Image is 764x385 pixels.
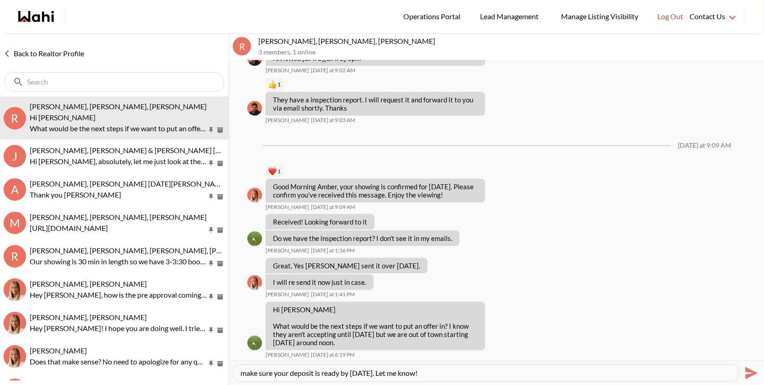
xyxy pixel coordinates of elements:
[240,369,732,378] textarea: Type your message
[247,231,262,246] img: A
[4,178,26,201] div: A
[215,260,225,267] button: Archive
[30,146,270,155] span: [PERSON_NAME], [PERSON_NAME] & [PERSON_NAME] [PERSON_NAME]
[215,360,225,368] button: Archive
[4,145,26,167] div: J
[273,218,367,226] p: Received! Looking forward to it
[30,356,207,367] p: Does that make sense? No need to apologize for any questions, these are great questions and we ar...
[266,351,309,358] span: [PERSON_NAME]
[311,291,355,298] time: 2025-09-11T17:41:01.996Z
[215,326,225,334] button: Archive
[247,101,262,116] div: Faraz Azam
[4,345,26,368] img: N
[4,245,26,267] div: R
[740,363,760,383] button: Send
[247,336,262,350] div: Amber F
[273,96,478,112] p: They have a inspection report. I will request it and forward it to you via email shortly. Thanks
[30,279,147,288] span: [PERSON_NAME], [PERSON_NAME]
[30,346,87,355] span: [PERSON_NAME]
[258,37,760,46] p: [PERSON_NAME], [PERSON_NAME], [PERSON_NAME]
[266,164,489,179] div: Reaction list
[207,126,215,134] button: Pin
[30,289,207,300] p: Hey [PERSON_NAME], how is the pre approval coming along?
[311,117,355,124] time: 2025-09-10T13:03:26.447Z
[18,11,54,22] a: Wahi homepage
[30,223,207,234] p: [URL][DOMAIN_NAME]
[258,48,760,56] p: 3 members , 1 online
[233,37,251,55] div: R
[215,293,225,301] button: Archive
[273,262,420,270] p: Great. Yes [PERSON_NAME] sent it over [DATE].
[4,345,26,368] div: Nurse Noelz, Michelle
[311,203,355,211] time: 2025-09-11T13:09:49.615Z
[247,275,262,290] img: M
[30,112,207,123] p: Hi [PERSON_NAME]
[278,168,281,175] span: 1
[207,193,215,201] button: Pin
[247,336,262,350] img: A
[215,126,225,134] button: Archive
[207,226,215,234] button: Pin
[30,313,147,321] span: [PERSON_NAME], [PERSON_NAME]
[4,312,26,334] img: W
[207,326,215,334] button: Pin
[215,226,225,234] button: Archive
[4,212,26,234] div: M
[247,275,262,290] div: Michelle Ryckman
[403,11,464,22] span: Operations Portal
[247,188,262,203] div: Michelle Ryckman
[558,11,641,22] span: Manage Listing Visibility
[311,67,355,74] time: 2025-09-10T13:02:46.525Z
[266,203,309,211] span: [PERSON_NAME]
[215,160,225,167] button: Archive
[266,67,309,74] span: [PERSON_NAME]
[30,189,207,200] p: Thank you [PERSON_NAME]
[266,291,309,298] span: [PERSON_NAME]
[4,107,26,129] div: R
[30,323,207,334] p: Hey [PERSON_NAME]! I hope you are doing well. I tried to give you a call [DATE] to chat about you...
[4,278,26,301] div: Efrem Abraham, Michelle
[207,293,215,301] button: Pin
[268,81,281,88] button: Reactions: like
[273,182,478,199] p: Good Morning Amber, your showing is confirmed for [DATE]. Please confirm you've received this mes...
[215,193,225,201] button: Archive
[247,101,262,116] img: F
[4,312,26,334] div: Wayne Wynn, Michelle
[266,117,309,124] span: [PERSON_NAME]
[30,256,207,267] p: Our showing is 30 min in length so we have 3-3:30 booked.
[30,102,207,111] span: [PERSON_NAME], [PERSON_NAME], [PERSON_NAME]
[30,179,288,188] span: [PERSON_NAME], [PERSON_NAME] [DATE][PERSON_NAME], [PERSON_NAME]
[30,156,207,167] p: Hi [PERSON_NAME], absolutely, let me just look at the listing and see if they have an offer date ...
[247,188,262,203] img: M
[273,322,478,347] p: What would be the next steps if we want to put an offer in? I know they aren't accepting until [D...
[27,77,203,86] input: Search
[207,360,215,368] button: Pin
[273,278,366,286] p: I will re send it now just in case.
[657,11,683,22] span: Log Out
[678,142,731,150] div: [DATE] at 9:09 AM
[311,351,355,358] time: 2025-09-11T22:19:23.304Z
[266,77,489,92] div: Reaction list
[273,234,452,242] p: Do we have the inspection report? I don't see it in my emails.
[30,123,207,134] p: What would be the next steps if we want to put an offer in? I know they aren't accepting until [D...
[4,278,26,301] img: E
[30,246,267,255] span: [PERSON_NAME], [PERSON_NAME], [PERSON_NAME], [PERSON_NAME]
[273,305,478,314] p: Hi [PERSON_NAME]
[207,160,215,167] button: Pin
[30,213,207,221] span: [PERSON_NAME], [PERSON_NAME], [PERSON_NAME]
[207,260,215,267] button: Pin
[247,231,262,246] div: Amber F
[311,247,355,254] time: 2025-09-11T17:36:14.044Z
[480,11,542,22] span: Lead Management
[268,168,281,175] button: Reactions: love
[266,247,309,254] span: [PERSON_NAME]
[278,81,281,88] span: 1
